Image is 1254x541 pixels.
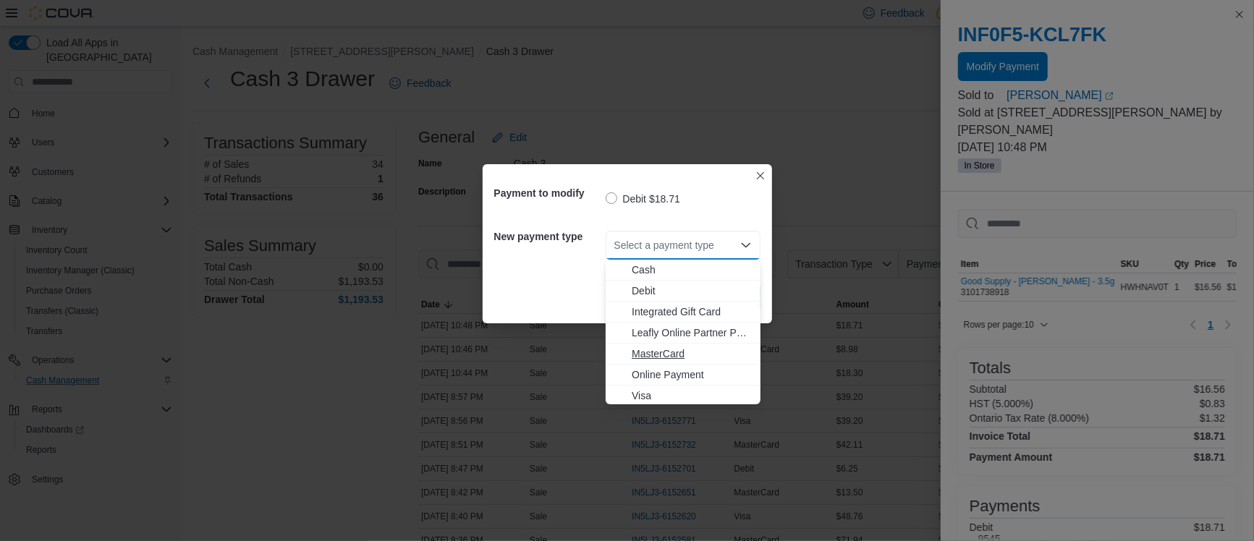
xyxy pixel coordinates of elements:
span: Cash [632,263,752,277]
span: Debit [632,284,752,298]
button: MasterCard [606,344,761,365]
span: Online Payment [632,367,752,382]
span: MasterCard [632,346,752,361]
button: Leafly Online Partner Payment [606,323,761,344]
h5: Payment to modify [494,179,603,208]
button: Debit [606,281,761,302]
button: Integrated Gift Card [606,302,761,323]
span: Leafly Online Partner Payment [632,325,752,340]
button: Visa [606,385,761,406]
h5: New payment type [494,222,603,251]
input: Accessible screen reader label [614,237,616,254]
div: Choose from the following options [606,260,761,406]
button: Closes this modal window [752,167,769,184]
label: Debit $18.71 [606,190,680,208]
button: Online Payment [606,365,761,385]
button: Cash [606,260,761,281]
span: Integrated Gift Card [632,304,752,319]
span: Visa [632,388,752,403]
button: Close list of options [740,239,752,251]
